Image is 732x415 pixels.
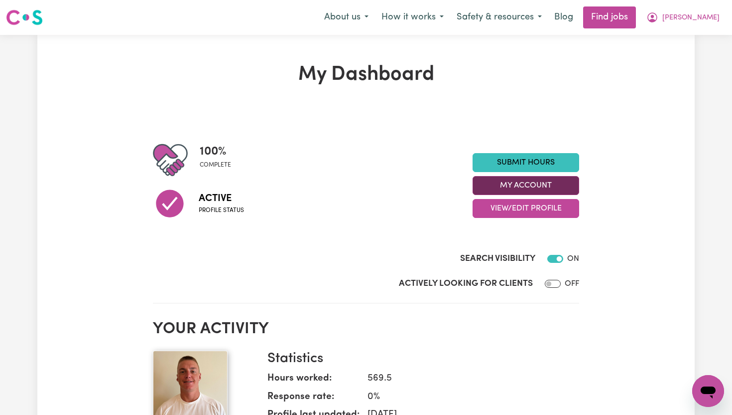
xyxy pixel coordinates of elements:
[153,63,579,87] h1: My Dashboard
[692,375,724,407] iframe: Button to launch messaging window
[360,390,571,405] dd: 0 %
[200,143,239,178] div: Profile completeness: 100%
[565,280,579,288] span: OFF
[473,199,579,218] button: View/Edit Profile
[375,7,450,28] button: How it works
[199,191,244,206] span: Active
[450,7,548,28] button: Safety & resources
[640,7,726,28] button: My Account
[6,6,43,29] a: Careseekers logo
[267,390,360,409] dt: Response rate:
[567,255,579,263] span: ON
[6,8,43,26] img: Careseekers logo
[473,153,579,172] a: Submit Hours
[267,372,360,390] dt: Hours worked:
[548,6,579,28] a: Blog
[200,161,231,170] span: complete
[199,206,244,215] span: Profile status
[200,143,231,161] span: 100 %
[399,277,533,290] label: Actively Looking for Clients
[460,252,535,265] label: Search Visibility
[360,372,571,386] dd: 569.5
[153,320,579,339] h2: Your activity
[662,12,720,23] span: [PERSON_NAME]
[473,176,579,195] button: My Account
[267,351,571,368] h3: Statistics
[583,6,636,28] a: Find jobs
[318,7,375,28] button: About us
